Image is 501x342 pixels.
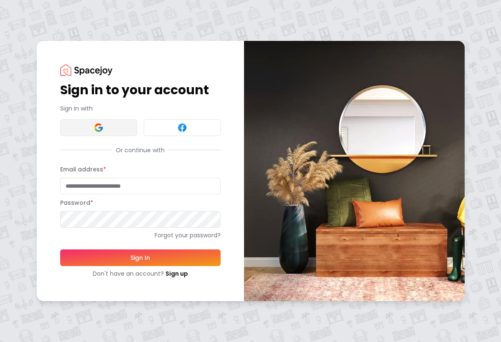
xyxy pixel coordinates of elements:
[60,64,112,75] img: Spacejoy Logo
[60,165,106,174] label: Email address
[60,104,221,113] p: Sign in with
[60,249,221,266] button: Sign In
[60,83,221,98] h1: Sign in to your account
[112,146,168,154] span: Or continue with
[94,123,104,133] img: Google signin
[177,123,187,133] img: Facebook signin
[165,269,188,278] a: Sign up
[60,269,221,278] div: Don't have an account?
[60,199,93,207] label: Password
[60,231,221,239] a: Forgot your password?
[244,41,465,301] img: banner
